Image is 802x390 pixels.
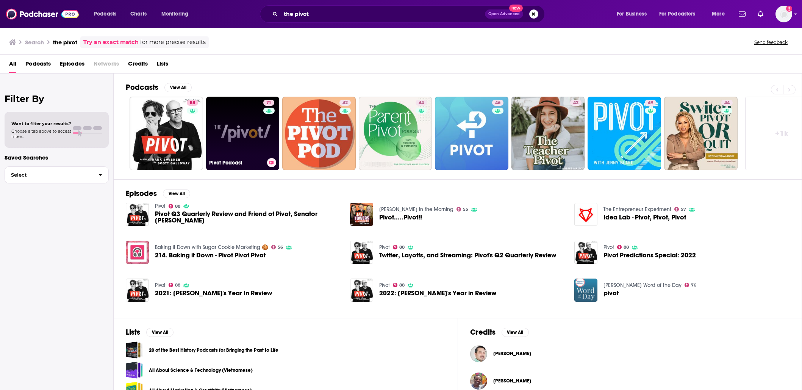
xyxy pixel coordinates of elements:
[603,244,614,251] a: Pivot
[379,214,422,221] a: Pivot.....Pivot!!
[6,7,79,21] img: Podchaser - Follow, Share and Rate Podcasts
[11,128,71,139] span: Choose a tab above to access filters.
[645,100,656,106] a: 49
[419,99,424,107] span: 44
[155,290,272,296] span: 2021: [PERSON_NAME]'s Year In Review
[126,279,149,302] img: 2021: Pivot's Year In Review
[603,214,686,221] a: Idea Lab - Pivot, Pivot, Pivot
[267,5,552,23] div: Search podcasts, credits, & more...
[126,83,158,92] h2: Podcasts
[470,345,487,362] img: Gary Guseinov
[53,39,77,46] h3: the pivot
[5,93,109,104] h2: Filter By
[379,290,496,296] a: 2022: Pivot's Year in Review
[736,8,749,20] a: Show notifications dropdown
[350,241,373,264] img: Twitter, Layoffs, and Streaming: Pivot's Q2 Quarterly Review
[485,9,523,19] button: Open AdvancedNew
[493,351,531,357] a: Gary Guseinov
[570,100,582,106] a: 42
[775,6,792,22] button: Show profile menu
[493,378,531,384] a: Elliot Gamble
[169,204,181,208] a: 88
[126,203,149,226] a: Pivot Q3 Quarterly Review and Friend of Pivot, Senator Amy Klobuchar
[379,252,556,258] span: Twitter, Layoffs, and Streaming: Pivot's Q2 Quarterly Review
[140,38,206,47] span: for more precise results
[157,58,168,73] span: Lists
[603,282,682,288] a: Merriam-Webster's Word of the Day
[271,245,283,249] a: 56
[149,366,253,374] a: All About Science & Technology (Vietnamese)
[169,283,181,287] a: 88
[339,100,351,106] a: 42
[11,121,71,126] span: Want to filter your results?
[25,58,51,73] a: Podcasts
[5,154,109,161] p: Saved Searches
[681,208,686,211] span: 57
[399,283,405,287] span: 88
[691,283,696,287] span: 76
[155,203,166,209] a: Pivot
[126,241,149,264] img: 214. Baking it Down - Pivot Pivot Pivot
[359,97,432,170] a: 44
[83,38,139,47] a: Try an exact match
[470,341,790,366] button: Gary GuseinovGary Guseinov
[470,373,487,390] img: Elliot Gamble
[617,245,629,249] a: 88
[493,351,531,357] span: [PERSON_NAME]
[146,328,174,337] button: View All
[456,207,469,211] a: 55
[724,99,730,107] span: 44
[712,9,725,19] span: More
[574,241,597,264] img: Pivot Predictions Special: 2022
[588,97,661,170] a: 49
[156,8,198,20] button: open menu
[721,100,733,106] a: 44
[393,283,405,287] a: 88
[155,282,166,288] a: Pivot
[187,100,198,106] a: 88
[509,5,523,12] span: New
[126,327,174,337] a: ListsView All
[350,279,373,302] a: 2022: Pivot's Year in Review
[126,362,143,379] a: All About Science & Technology (Vietnamese)
[379,244,390,251] a: Pivot
[775,6,792,22] img: User Profile
[435,97,508,170] a: 46
[282,97,356,170] a: 42
[511,97,585,170] a: 42
[209,160,264,166] h3: Pivot Podcast
[502,328,529,337] button: View All
[648,99,653,107] span: 49
[393,245,405,249] a: 88
[603,252,696,258] span: Pivot Predictions Special: 2022
[624,246,629,249] span: 88
[163,189,190,198] button: View All
[128,58,148,73] a: Credits
[263,100,274,106] a: 71
[752,39,790,45] button: Send feedback
[190,99,195,107] span: 88
[342,99,348,107] span: 42
[25,39,44,46] h3: Search
[155,244,268,251] a: Baking it Down with Sugar Cookie Marketing 🍪
[379,282,390,288] a: Pivot
[126,189,190,198] a: EpisodesView All
[350,203,373,226] img: Pivot.....Pivot!!
[574,203,597,226] a: Idea Lab - Pivot, Pivot, Pivot
[674,207,686,211] a: 57
[707,8,734,20] button: open menu
[574,279,597,302] img: pivot
[161,9,188,19] span: Monitoring
[155,290,272,296] a: 2021: Pivot's Year In Review
[603,206,671,213] a: The Entrepreneur Experiment
[379,206,453,213] a: Jay Towers in the Morning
